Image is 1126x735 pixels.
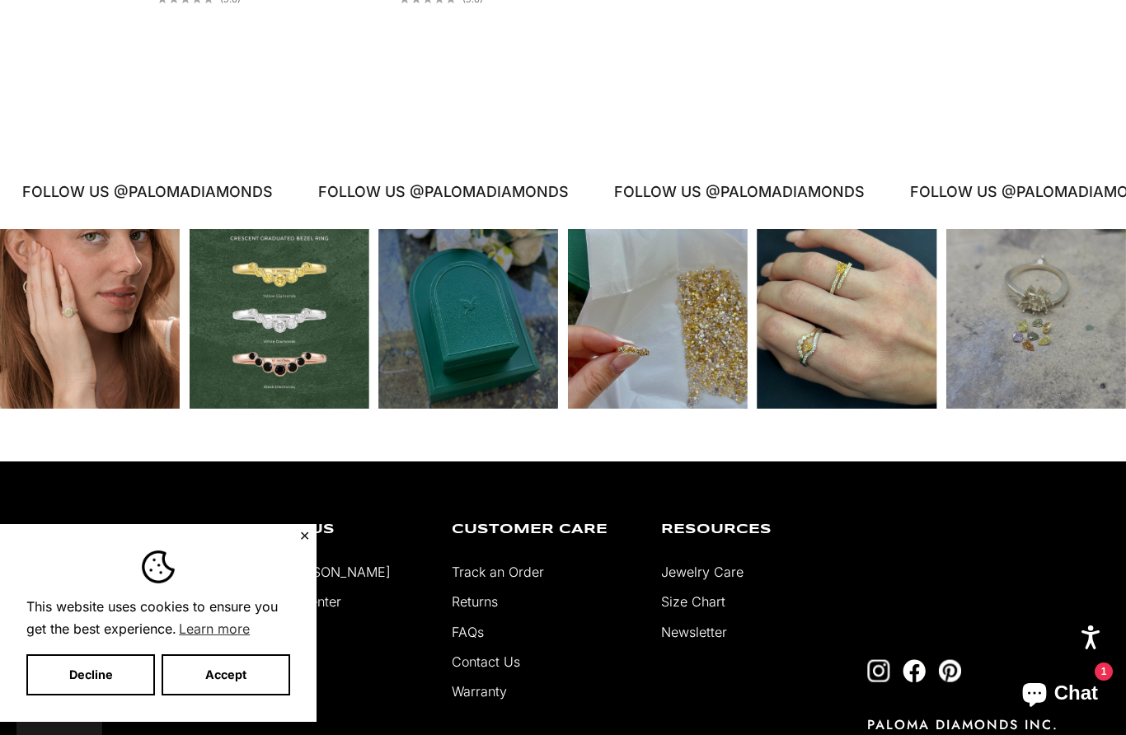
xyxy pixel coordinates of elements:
[903,659,926,682] a: Follow on Facebook
[867,659,890,682] a: Follow on Instagram
[242,564,391,580] a: About [PERSON_NAME]
[661,624,727,640] a: Newsletter
[661,564,744,580] a: Jewelry Care
[938,659,961,682] a: Follow on Pinterest
[299,531,310,541] button: Close
[452,624,484,640] a: FAQs
[316,180,566,204] p: FOLLOW US @PALOMADIAMONDS
[176,616,252,641] a: Learn more
[661,523,846,536] p: Resources
[190,229,369,409] div: Instagram post opens in a popup
[20,180,270,204] p: FOLLOW US @PALOMADIAMONDS
[661,593,725,610] a: Size Chart
[142,550,175,583] img: Cookie banner
[946,229,1126,409] div: Instagram post opens in a popup
[452,564,544,580] a: Track an Order
[568,229,748,409] div: Instagram post opens in a popup
[242,523,427,536] p: About Us
[452,653,520,670] a: Contact Us
[867,715,1093,734] p: PALOMA DIAMONDS INC.
[612,180,862,204] p: FOLLOW US @PALOMADIAMONDS
[378,229,558,409] div: Instagram post opens in a popup
[452,593,498,610] a: Returns
[33,523,218,536] p: Shop
[26,654,155,695] button: Decline
[26,597,290,641] span: This website uses cookies to ensure you get the best experience.
[452,683,507,700] a: Warranty
[757,229,936,409] div: Instagram post opens in a popup
[452,523,636,536] p: Customer Care
[162,654,290,695] button: Accept
[1007,668,1113,722] inbox-online-store-chat: Shopify online store chat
